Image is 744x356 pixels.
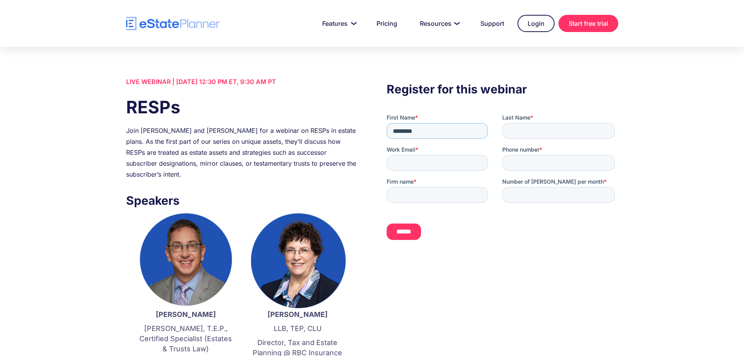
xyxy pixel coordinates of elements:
[313,16,363,31] a: Features
[250,324,346,334] p: LLB, TEP, CLU
[268,310,328,318] strong: [PERSON_NAME]
[387,114,618,254] iframe: Form 0
[410,16,467,31] a: Resources
[367,16,407,31] a: Pricing
[126,76,357,87] div: LIVE WEBINAR | [DATE] 12:30 PM ET, 9:30 AM PT
[558,15,618,32] a: Start free trial
[126,125,357,180] div: Join [PERSON_NAME] and [PERSON_NAME] for a webinar on RESPs in estate plans. As the first part of...
[471,16,514,31] a: Support
[126,191,357,209] h3: Speakers
[387,80,618,98] h3: Register for this webinar
[126,95,357,119] h1: RESPs
[138,324,234,354] p: [PERSON_NAME], T.E.P., Certified Specialist (Estates & Trusts Law)
[156,310,216,318] strong: [PERSON_NAME]
[517,15,555,32] a: Login
[126,17,220,30] a: home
